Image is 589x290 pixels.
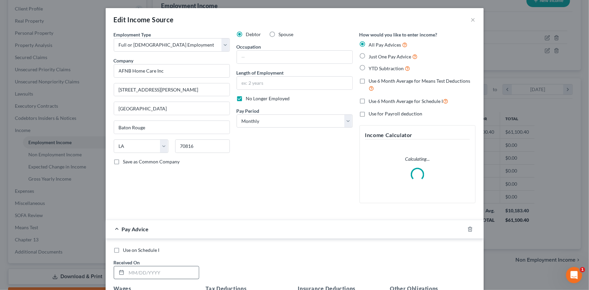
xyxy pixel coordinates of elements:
button: × [471,16,476,24]
input: Unit, Suite, etc... [114,102,230,115]
span: Use for Payroll deduction [369,111,423,116]
label: How would you like to enter income? [359,31,437,38]
input: ex: 2 years [237,77,352,89]
label: Occupation [237,43,261,50]
span: No Longer Employed [246,96,290,101]
span: Save as Common Company [123,159,180,164]
input: MM/DD/YYYY [127,266,199,279]
span: Received On [114,260,140,265]
label: Length of Employment [237,69,284,76]
iframe: Intercom live chat [566,267,582,283]
div: Edit Income Source [114,15,174,24]
span: Company [114,58,134,63]
span: Use 6 Month Average for Schedule I [369,98,443,104]
span: Use on Schedule I [123,247,160,253]
h5: Income Calculator [365,131,470,139]
p: Calculating... [365,156,470,162]
input: Search company by name... [114,64,230,78]
span: YTD Subtraction [369,65,404,71]
span: Pay Period [237,108,260,114]
span: Pay Advice [122,226,149,232]
span: Just One Pay Advice [369,54,411,59]
span: Spouse [279,31,294,37]
span: All Pay Advices [369,42,401,48]
span: Debtor [246,31,261,37]
span: Employment Type [114,32,151,37]
span: 1 [580,267,585,272]
span: Use 6 Month Average for Means Test Deductions [369,78,471,84]
input: Enter city... [114,121,230,134]
input: Enter address... [114,83,230,96]
input: -- [237,51,352,63]
input: Enter zip... [175,139,230,153]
